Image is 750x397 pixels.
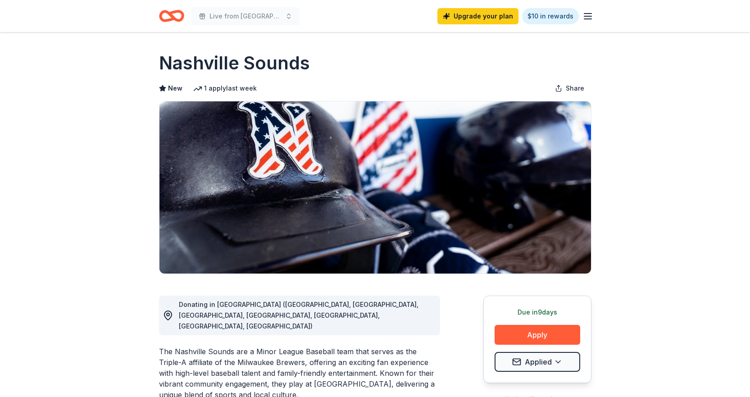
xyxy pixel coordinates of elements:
span: Applied [525,356,552,368]
button: Applied [495,352,580,372]
button: Apply [495,325,580,345]
a: Home [159,5,184,27]
span: Live from [GEOGRAPHIC_DATA]: Valor 4 Veterans Benefiting Folds of Honor [209,11,282,22]
span: Share [566,83,584,94]
a: $10 in rewards [522,8,579,24]
img: Image for Nashville Sounds [159,101,591,274]
div: 1 apply last week [193,83,257,94]
button: Live from [GEOGRAPHIC_DATA]: Valor 4 Veterans Benefiting Folds of Honor [191,7,300,25]
h1: Nashville Sounds [159,50,310,76]
a: Upgrade your plan [437,8,518,24]
div: Due in 9 days [495,307,580,318]
span: New [168,83,182,94]
button: Share [548,79,591,97]
span: Donating in [GEOGRAPHIC_DATA] ([GEOGRAPHIC_DATA], [GEOGRAPHIC_DATA], [GEOGRAPHIC_DATA], [GEOGRAPH... [179,301,418,330]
